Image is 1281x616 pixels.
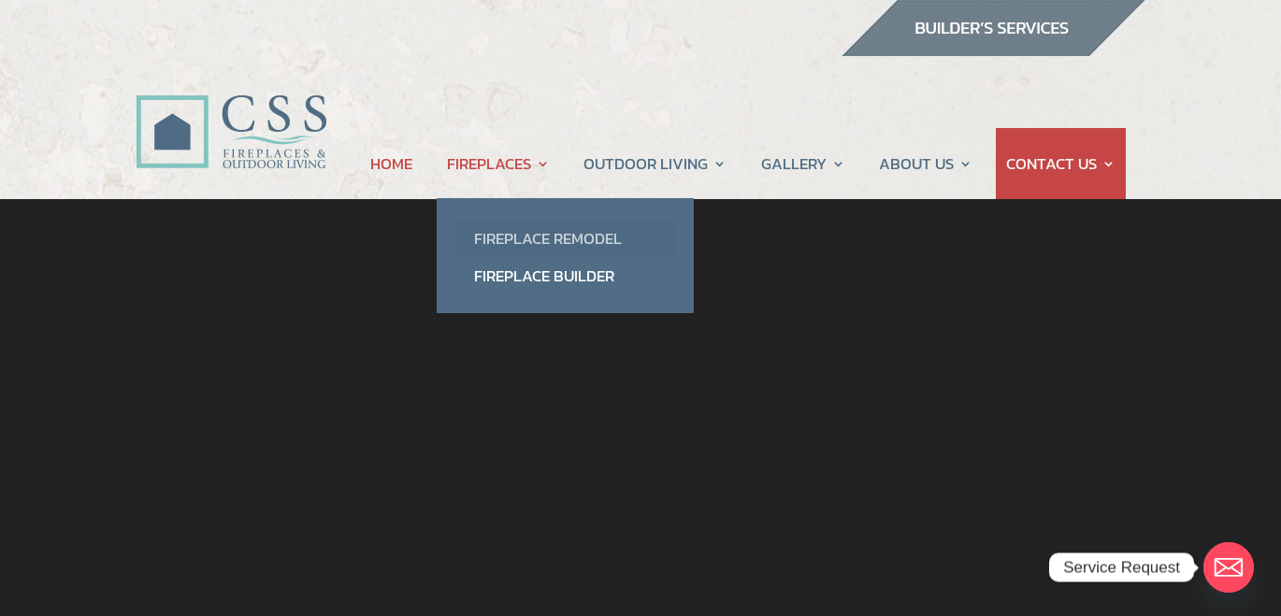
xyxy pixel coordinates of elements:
[841,38,1145,63] a: builder services construction supply
[455,257,675,294] a: Fireplace Builder
[761,128,845,199] a: GALLERY
[447,128,550,199] a: FIREPLACES
[1203,542,1254,593] a: Email
[1006,128,1115,199] a: CONTACT US
[583,128,727,199] a: OUTDOOR LIVING
[136,43,326,179] img: CSS Fireplaces & Outdoor Living (Formerly Construction Solutions & Supply)- Jacksonville Ormond B...
[879,128,972,199] a: ABOUT US
[455,220,675,257] a: Fireplace Remodel
[370,128,412,199] a: HOME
